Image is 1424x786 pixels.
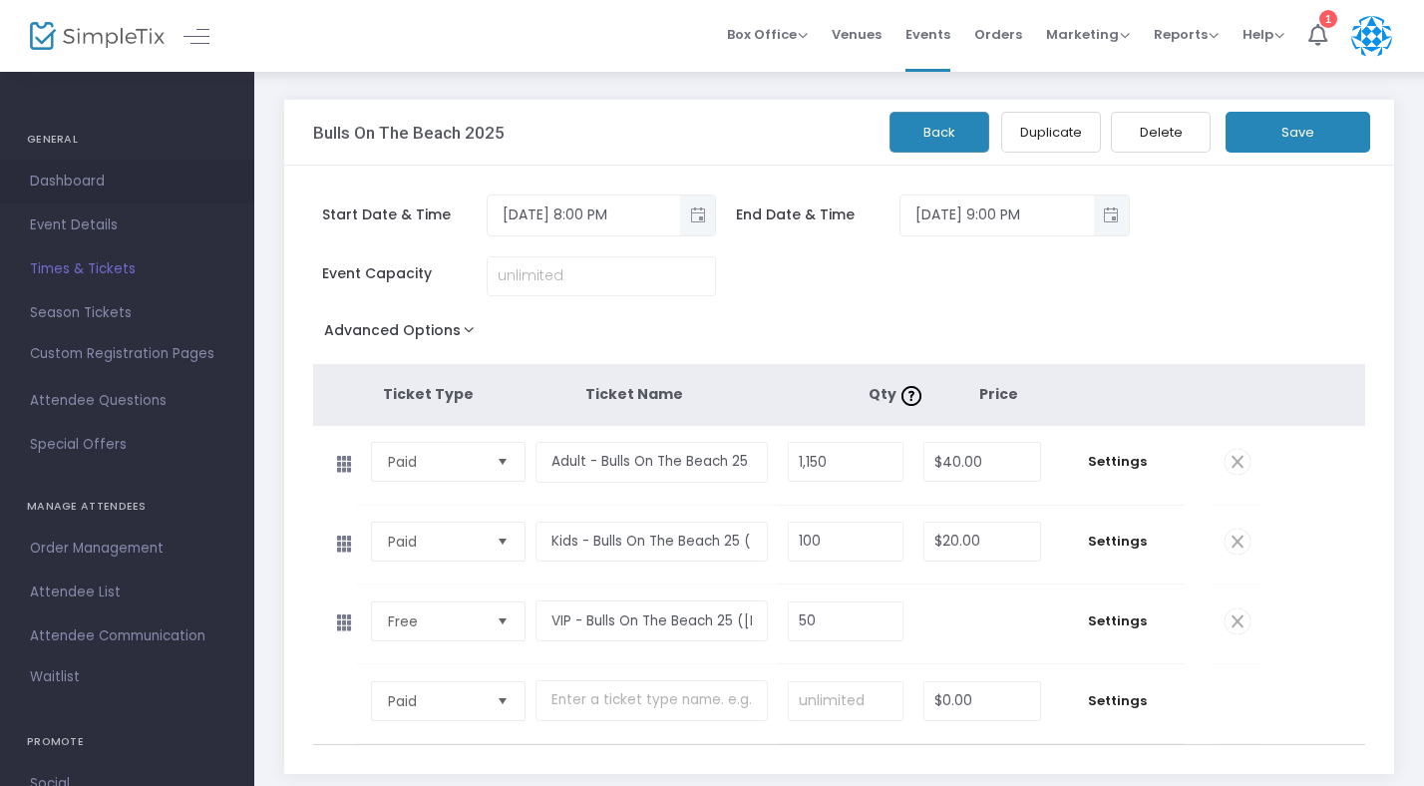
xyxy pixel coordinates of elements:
span: Attendee List [30,580,224,605]
input: Price [924,523,1039,561]
button: Save [1226,112,1370,153]
span: Waitlist [30,667,80,687]
span: Event Capacity [322,263,487,284]
span: Start Date & Time [322,204,487,225]
button: Toggle popup [1094,196,1129,235]
input: Enter a ticket type name. e.g. General Admission [535,600,767,641]
span: Settings [1061,532,1175,552]
button: Advanced Options [313,316,494,352]
input: Price [924,443,1039,481]
span: Attendee Communication [30,623,224,649]
input: Enter a ticket type name. e.g. General Admission [535,442,767,483]
input: Select date & time [488,198,680,231]
span: Event Details [30,212,224,238]
span: Free [388,611,482,631]
span: Times & Tickets [30,256,224,282]
button: Select [489,443,517,481]
span: Ticket Name [585,384,683,404]
button: Delete [1111,112,1211,153]
span: Special Offers [30,432,224,458]
span: End Date & Time [736,204,900,225]
span: Season Tickets [30,300,224,326]
span: Help [1243,25,1284,44]
span: Settings [1061,452,1175,472]
span: Attendee Questions [30,388,224,414]
button: Select [489,682,517,720]
button: Select [489,602,517,640]
button: Toggle popup [680,196,715,235]
input: unlimited [488,257,715,295]
input: Enter a ticket type name. e.g. General Admission [535,680,767,721]
span: Events [905,9,950,60]
span: Marketing [1046,25,1130,44]
span: Settings [1061,691,1175,711]
span: Paid [388,532,482,552]
span: Paid [388,691,482,711]
button: Select [489,523,517,561]
h3: Bulls On The Beach 2025 [313,123,505,143]
span: Qty [869,384,926,404]
span: Paid [388,452,482,472]
span: Order Management [30,536,224,562]
span: Settings [1061,611,1175,631]
span: Orders [974,9,1022,60]
h4: GENERAL [27,120,227,160]
span: Ticket Type [383,384,474,404]
span: Dashboard [30,169,224,195]
span: Venues [832,9,882,60]
button: Back [890,112,989,153]
h4: PROMOTE [27,722,227,762]
input: Select date & time [900,198,1093,231]
div: 1 [1319,10,1337,28]
img: question-mark [901,386,921,406]
input: Price [924,682,1039,720]
input: unlimited [789,682,903,720]
button: Duplicate [1001,112,1101,153]
span: Custom Registration Pages [30,344,214,364]
span: Price [979,384,1018,404]
h4: MANAGE ATTENDEES [27,487,227,527]
span: Box Office [727,25,808,44]
span: Reports [1154,25,1219,44]
input: Enter a ticket type name. e.g. General Admission [535,522,767,563]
